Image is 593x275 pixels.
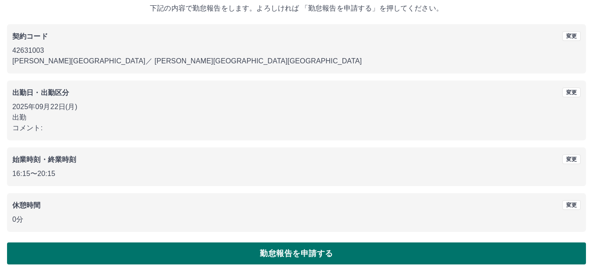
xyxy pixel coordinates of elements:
p: 42631003 [12,45,581,56]
p: 出勤 [12,112,581,123]
p: [PERSON_NAME][GEOGRAPHIC_DATA] ／ [PERSON_NAME][GEOGRAPHIC_DATA][GEOGRAPHIC_DATA] [12,56,581,66]
button: 勤怠報告を申請する [7,242,586,264]
b: 始業時刻・終業時刻 [12,156,76,163]
p: 16:15 〜 20:15 [12,169,581,179]
b: 休憩時間 [12,202,41,209]
button: 変更 [562,88,581,97]
button: 変更 [562,31,581,41]
p: 下記の内容で勤怠報告をします。よろしければ 「勤怠報告を申請する」を押してください。 [7,3,586,14]
b: 出勤日・出勤区分 [12,89,69,96]
p: コメント: [12,123,581,133]
button: 変更 [562,200,581,210]
button: 変更 [562,154,581,164]
b: 契約コード [12,33,48,40]
p: 0分 [12,214,581,225]
p: 2025年09月22日(月) [12,102,581,112]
